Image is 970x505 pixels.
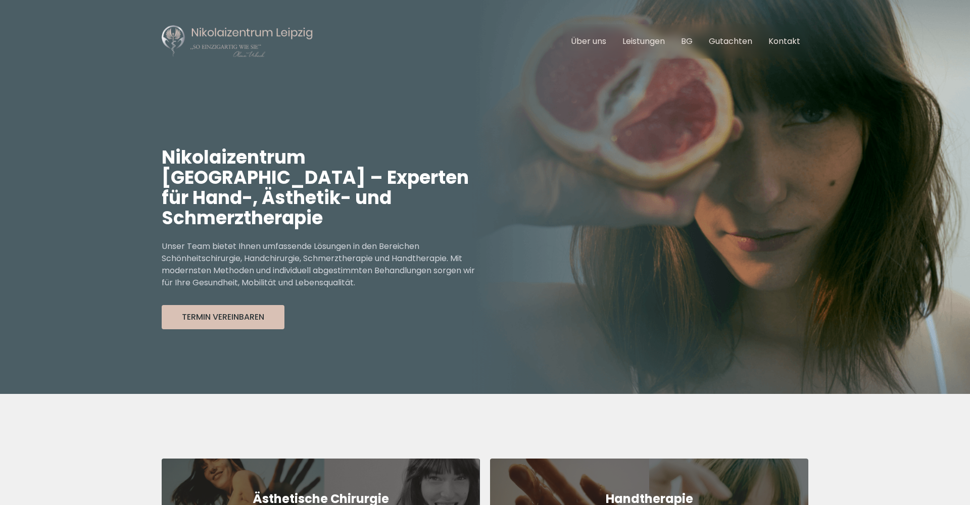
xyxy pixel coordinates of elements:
button: Termin Vereinbaren [162,305,284,329]
p: Unser Team bietet Ihnen umfassende Lösungen in den Bereichen Schönheitschirurgie, Handchirurgie, ... [162,240,485,289]
a: Über uns [571,35,606,47]
a: Leistungen [622,35,665,47]
h1: Nikolaizentrum [GEOGRAPHIC_DATA] – Experten für Hand-, Ästhetik- und Schmerztherapie [162,147,485,228]
a: BG [681,35,693,47]
img: Nikolaizentrum Leipzig Logo [162,24,313,59]
a: Kontakt [768,35,800,47]
a: Gutachten [709,35,752,47]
